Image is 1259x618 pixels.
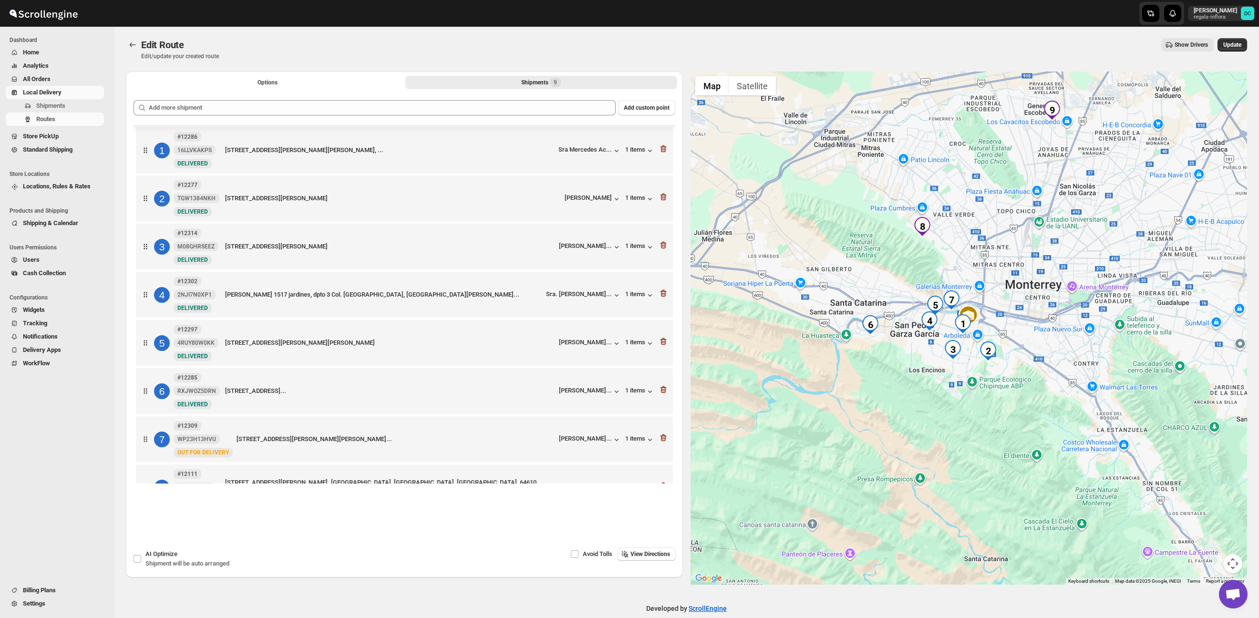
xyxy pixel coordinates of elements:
div: 1 [154,143,170,158]
span: 4RUY80W0KK [177,339,215,347]
button: [PERSON_NAME]... [559,339,621,348]
button: [PERSON_NAME]... [559,435,621,444]
span: All Orders [23,75,51,82]
span: WP23H13HVU [177,435,216,443]
span: Store Locations [10,170,108,178]
button: [PERSON_NAME]... [559,387,621,396]
span: Options [258,79,278,86]
b: #12285 [177,374,197,381]
div: 3 [154,239,170,255]
div: Selected Shipments [126,93,683,487]
span: View Directions [630,550,670,558]
div: [PERSON_NAME]... [559,483,612,490]
div: Sra. [PERSON_NAME]... [546,290,612,298]
div: 8 [913,217,932,236]
div: 1 items [625,146,655,155]
div: [PERSON_NAME] [565,194,621,204]
div: [PERSON_NAME]... [559,435,612,442]
button: Show satellite imagery [729,76,776,95]
div: Open chat [1219,580,1248,608]
span: AI Optimize [145,550,177,557]
span: DELIVERED [177,401,208,408]
span: DELIVERED [177,160,208,167]
button: User menu [1188,6,1255,21]
button: WorkFlow [6,357,104,370]
button: Settings [6,597,104,610]
div: 2 [154,191,170,206]
div: 2#12277TGW1384NKHNewDELIVERED[STREET_ADDRESS][PERSON_NAME][PERSON_NAME]1 items [136,175,673,221]
span: Dashboard [10,36,108,44]
div: [PERSON_NAME]... [559,339,612,346]
div: 1 items [625,435,655,444]
button: Widgets [6,303,104,317]
div: Sra Mercedes Ac... [558,146,612,153]
b: #12314 [177,230,197,237]
text: DC [1244,10,1251,17]
button: 1 items [625,242,655,252]
div: 5 [926,296,945,315]
div: [PERSON_NAME]... [559,387,612,394]
button: 1 items [625,483,655,493]
span: M08GHRSEEZ [177,243,215,250]
span: 9 [554,79,557,86]
div: 1 [953,314,972,333]
span: Tracking [23,319,47,327]
button: All Orders [6,72,104,86]
span: Users [23,256,40,263]
div: 3#12314M08GHRSEEZNewDELIVERED[STREET_ADDRESS][PERSON_NAME][PERSON_NAME]...1 items [136,224,673,269]
div: [STREET_ADDRESS][PERSON_NAME][PERSON_NAME] [225,338,555,348]
span: DAVID CORONADO [1241,7,1254,20]
span: Configurations [10,294,108,301]
button: Add custom point [618,100,675,115]
div: 3 [943,340,962,359]
button: Delivery Apps [6,343,104,357]
button: All Route Options [132,76,403,89]
span: DELIVERED [177,353,208,360]
span: 2NJI7N0XP1 [177,291,212,299]
span: Avoid Tolls [583,550,612,557]
button: Users [6,253,104,267]
button: Keyboard shortcuts [1068,578,1109,585]
button: Analytics [6,59,104,72]
span: Map data ©2025 Google, INEGI [1115,578,1181,584]
div: [STREET_ADDRESS][PERSON_NAME] [225,242,555,251]
img: ScrollEngine [8,1,79,25]
span: Edit Route [141,39,184,51]
div: 4 [154,287,170,303]
span: OUT FOR DELIVERY [177,449,229,456]
input: Add more shipment [149,100,616,115]
button: Shipments [6,99,104,113]
span: Routes [36,115,55,123]
div: [STREET_ADDRESS][PERSON_NAME][PERSON_NAME]... [237,434,555,444]
span: 16LLVKAKPS [177,146,212,154]
div: Shipments [521,78,561,87]
span: Shipment will be auto arranged [145,560,229,567]
button: 1 items [625,387,655,396]
div: 1#1228616LLVKAKPSNewDELIVERED[STREET_ADDRESS][PERSON_NAME][PERSON_NAME], ...Sra Mercedes Ac...1 i... [136,127,673,173]
span: DELIVERED [177,305,208,311]
div: 6#12285RXJWOZ5DRNNewDELIVERED[STREET_ADDRESS]...[PERSON_NAME]...1 items [136,368,673,414]
div: 7 [942,290,961,309]
span: Locations, Rules & Rates [23,183,91,190]
span: Show Drivers [1175,41,1208,49]
div: 7 [154,432,170,447]
button: 1 items [625,194,655,204]
div: 6 [861,315,880,334]
button: Notifications [6,330,104,343]
div: 2 [979,341,998,360]
div: [PERSON_NAME]... [559,242,612,249]
b: #12277 [177,182,197,188]
span: Products and Shipping [10,207,108,215]
div: 8 [154,480,170,495]
span: Home [23,49,39,56]
div: 5 [154,335,170,351]
button: 1 items [625,339,655,348]
button: Show street map [695,76,729,95]
span: Analytics [23,62,49,69]
div: 7#12309WP23H13HVUNewOUT FOR DELIVERY[STREET_ADDRESS][PERSON_NAME][PERSON_NAME]...[PERSON_NAME]...... [136,416,673,462]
